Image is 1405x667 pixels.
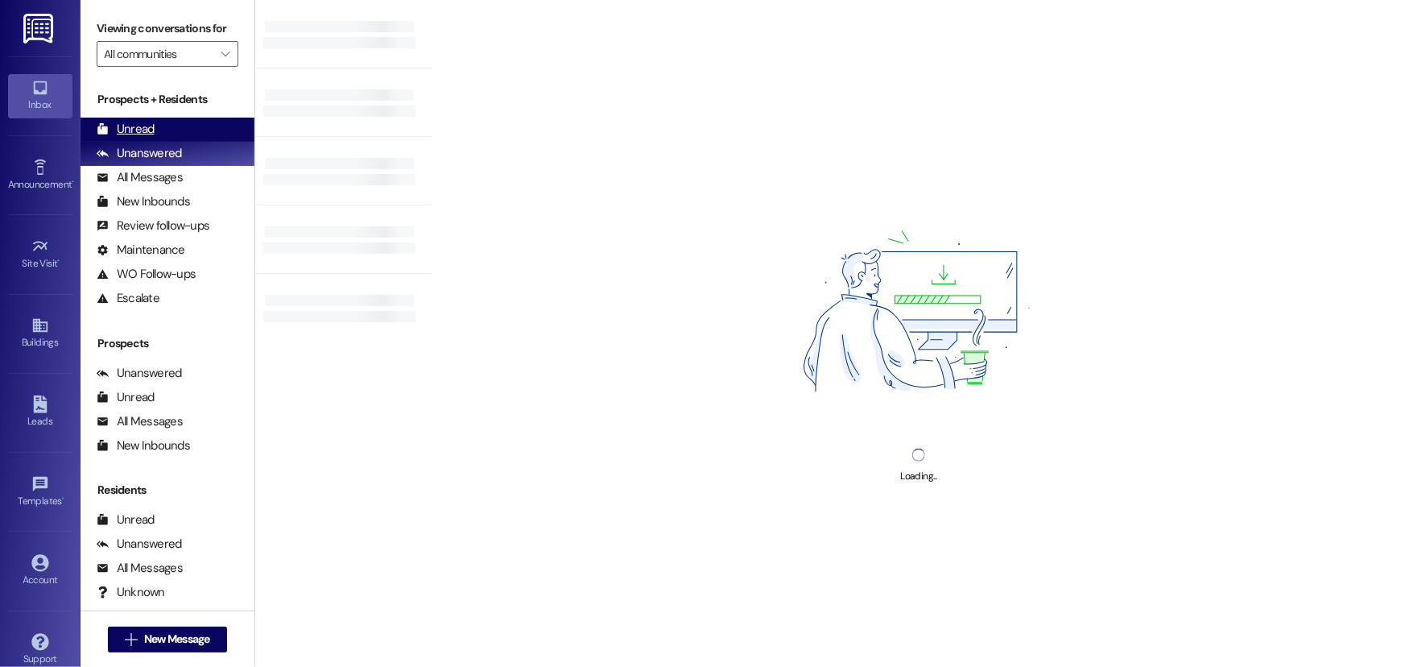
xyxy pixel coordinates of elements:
[8,233,72,276] a: Site Visit •
[97,217,209,234] div: Review follow-ups
[8,74,72,118] a: Inbox
[8,549,72,593] a: Account
[58,255,60,267] span: •
[104,41,213,67] input: All communities
[23,14,56,43] img: ResiDesk Logo
[97,560,183,577] div: All Messages
[72,176,74,188] span: •
[97,242,185,259] div: Maintenance
[97,290,159,307] div: Escalate
[81,482,254,499] div: Residents
[97,169,183,186] div: All Messages
[125,633,137,646] i: 
[62,493,64,504] span: •
[81,335,254,352] div: Prospects
[97,266,196,283] div: WO Follow-ups
[108,627,227,652] button: New Message
[144,631,210,648] span: New Message
[81,91,254,108] div: Prospects + Residents
[97,365,182,382] div: Unanswered
[97,16,238,41] label: Viewing conversations for
[221,48,229,60] i: 
[97,584,165,601] div: Unknown
[97,512,155,528] div: Unread
[97,413,183,430] div: All Messages
[8,312,72,355] a: Buildings
[97,536,182,553] div: Unanswered
[8,470,72,514] a: Templates •
[97,437,190,454] div: New Inbounds
[901,468,937,485] div: Loading...
[97,145,182,162] div: Unanswered
[97,193,190,210] div: New Inbounds
[97,121,155,138] div: Unread
[8,391,72,434] a: Leads
[97,389,155,406] div: Unread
